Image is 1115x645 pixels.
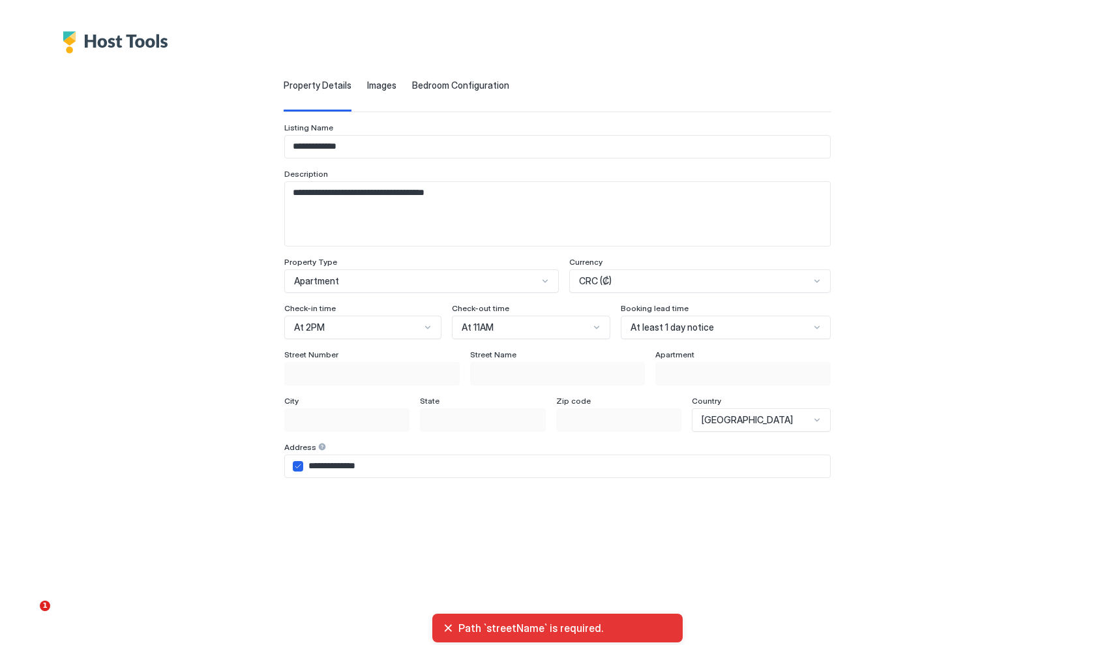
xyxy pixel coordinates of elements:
span: Bedroom Configuration [412,80,509,91]
span: State [420,396,439,406]
span: [GEOGRAPHIC_DATA] [702,414,793,426]
span: Apartment [294,275,339,287]
input: Input Field [285,409,409,431]
span: At 11AM [462,322,494,333]
textarea: Input Field [285,182,829,246]
span: Address [284,442,316,452]
span: Booking lead time [621,303,689,313]
span: Description [284,169,328,179]
span: Property Details [284,80,351,91]
span: At 2PM [294,322,325,333]
span: Apartment [655,350,694,359]
span: CRC (₡) [579,275,612,287]
input: Input Field [557,409,681,431]
span: Path `streetName` is required. [458,622,672,635]
input: Input Field [285,136,829,158]
span: At least 1 day notice [631,322,714,333]
div: Host Tools Logo [63,31,175,53]
span: Country [692,396,721,406]
span: Currency [569,257,602,267]
div: airbnbAddress [293,461,303,472]
span: Images [367,80,396,91]
span: Street Number [284,350,338,359]
input: Input Field [421,409,544,431]
span: Check-in time [284,303,336,313]
span: Check-out time [452,303,509,313]
span: Listing Name [284,123,333,132]
input: Input Field [656,363,830,385]
iframe: Intercom live chat [13,601,44,632]
span: Street Name [470,350,516,359]
span: City [284,396,299,406]
input: Input Field [471,363,645,385]
span: Property Type [284,257,337,267]
span: 1 [40,601,50,611]
input: Input Field [285,363,459,385]
span: Zip code [556,396,591,406]
input: Input Field [303,455,829,477]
